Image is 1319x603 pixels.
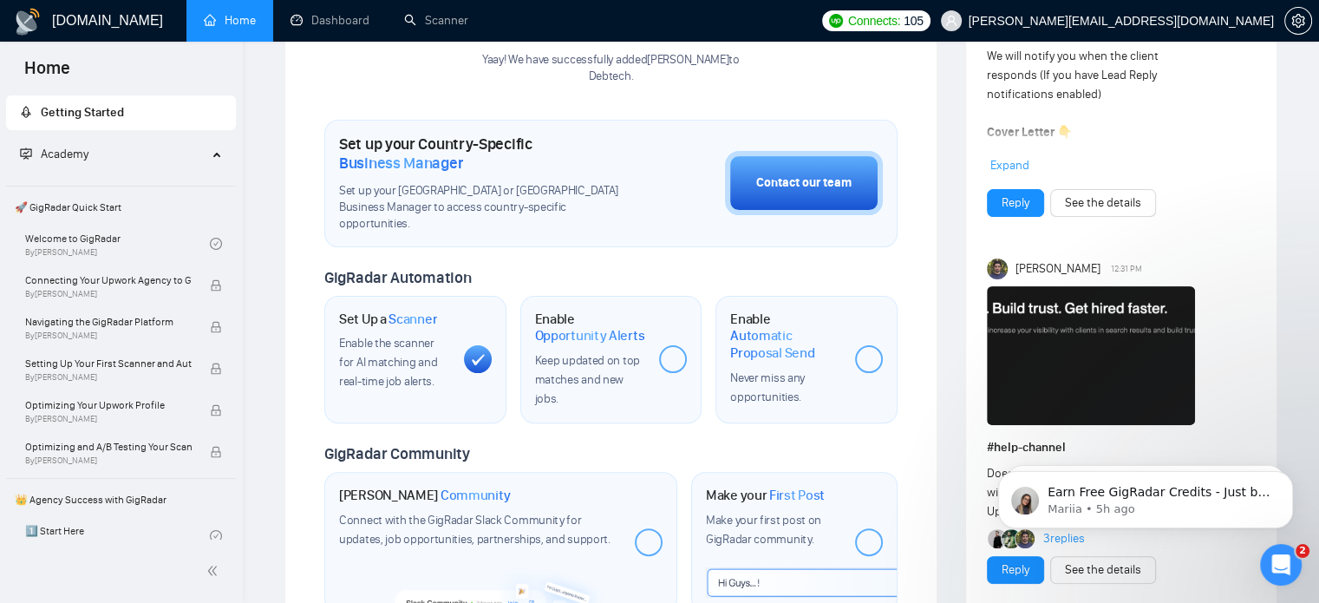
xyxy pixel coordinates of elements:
span: Never miss any opportunities. [730,370,805,404]
span: Make your first post on GigRadar community. [706,513,821,547]
iframe: Intercom notifications message [972,435,1319,556]
span: setting [1285,14,1311,28]
a: setting [1284,14,1312,28]
a: See the details [1065,560,1141,580]
img: Toby Fox-Mason [987,259,1008,279]
button: Reply [987,189,1044,217]
span: By [PERSON_NAME] [25,289,192,299]
a: Reply [1002,193,1029,213]
span: 105 [904,11,923,30]
div: Yaay! We have successfully added [PERSON_NAME] to [482,52,740,85]
h1: Enable [730,311,841,362]
img: upwork-logo.png [829,14,843,28]
span: By [PERSON_NAME] [25,414,192,424]
strong: Cover Letter 👇 [987,125,1072,140]
a: Welcome to GigRadarBy[PERSON_NAME] [25,225,210,263]
button: See the details [1050,189,1156,217]
span: By [PERSON_NAME] [25,372,192,383]
h1: Enable [535,311,646,344]
span: check-circle [210,530,222,542]
span: GigRadar Automation [324,268,471,287]
h1: Set up your Country-Specific [339,134,638,173]
span: [PERSON_NAME] [1015,259,1100,279]
span: rocket [20,106,32,118]
span: 🚀 GigRadar Quick Start [8,190,234,225]
h1: Set Up a [339,311,437,328]
span: By [PERSON_NAME] [25,456,192,466]
h1: [PERSON_NAME] [339,487,511,504]
a: Reply [1002,560,1029,580]
div: Contact our team [756,174,852,193]
span: Connecting Your Upwork Agency to GigRadar [25,272,192,289]
a: homeHome [204,13,256,28]
span: lock [210,279,222,292]
span: Optimizing and A/B Testing Your Scanner for Better Results [25,438,192,456]
span: lock [210,321,222,333]
span: Opportunity Alerts [535,327,645,344]
span: fund-projection-screen [20,147,32,160]
span: Community [441,487,511,504]
span: user [945,15,957,27]
span: Setting Up Your First Scanner and Auto-Bidder [25,355,192,372]
h1: Make your [706,487,825,504]
span: Expand [990,158,1029,173]
span: Home [10,56,84,92]
span: lock [210,363,222,375]
a: See the details [1065,193,1141,213]
span: Optimizing Your Upwork Profile [25,397,192,414]
img: F09EZLHMK8X-Screenshot%202025-09-16%20at%205.00.41%E2%80%AFpm.png [987,286,1195,425]
span: check-circle [210,238,222,250]
span: 👑 Agency Success with GigRadar [8,482,234,517]
button: setting [1284,7,1312,35]
span: Enable the scanner for AI matching and real-time job alerts. [339,336,437,389]
button: See the details [1050,556,1156,584]
span: Automatic Proposal Send [730,327,841,361]
span: Keep updated on top matches and new jobs. [535,353,640,406]
a: searchScanner [404,13,468,28]
a: dashboardDashboard [291,13,369,28]
span: lock [210,404,222,416]
li: Getting Started [6,95,236,130]
iframe: Intercom live chat [1260,544,1302,586]
span: lock [210,446,222,458]
span: Business Manager [339,154,463,173]
span: First Post [769,487,825,504]
a: 1️⃣ Start Here [25,517,210,555]
button: Contact our team [725,151,883,215]
img: logo [14,8,42,36]
span: double-left [206,562,224,580]
span: Academy [41,147,88,161]
p: Debtech . [482,69,740,85]
span: By [PERSON_NAME] [25,331,192,341]
span: Academy [20,147,88,161]
span: Connects: [848,11,900,30]
span: Scanner [389,311,437,328]
span: Navigating the GigRadar Platform [25,313,192,331]
span: 2 [1296,544,1309,558]
span: Connect with the GigRadar Slack Community for updates, job opportunities, partnerships, and support. [339,513,611,547]
span: 12:31 PM [1111,261,1142,277]
span: Set up your [GEOGRAPHIC_DATA] or [GEOGRAPHIC_DATA] Business Manager to access country-specific op... [339,183,638,233]
span: GigRadar Community [324,444,470,463]
button: Reply [987,556,1044,584]
span: Getting Started [41,105,124,120]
